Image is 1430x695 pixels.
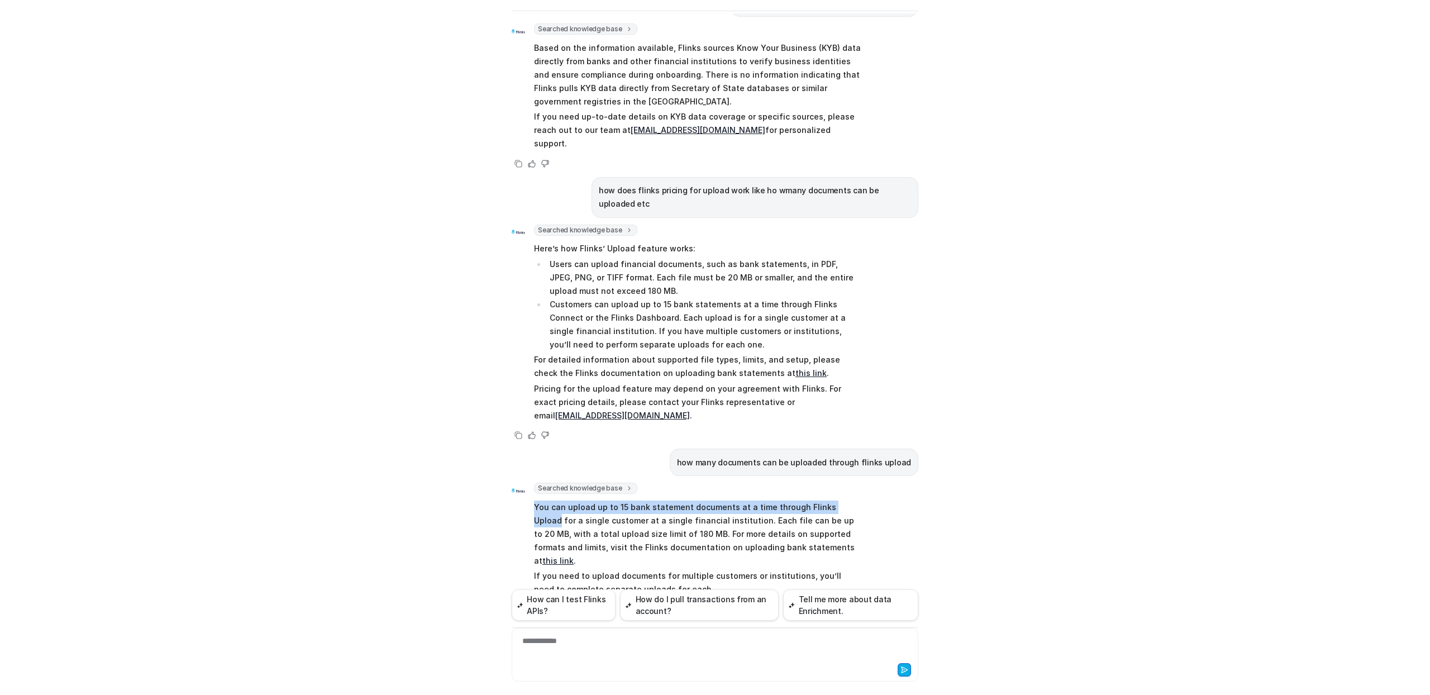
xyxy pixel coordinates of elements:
span: Searched knowledge base [534,225,637,236]
a: [EMAIL_ADDRESS][DOMAIN_NAME] [555,411,690,420]
p: how does flinks pricing for upload work like ho wmany documents can be uploaded etc [599,184,911,211]
img: Widget [512,225,525,239]
p: how many documents can be uploaded through flinks upload [677,456,911,469]
p: You can upload up to 15 bank statement documents at a time through Flinks Upload for a single cus... [534,501,861,568]
p: If you need to upload documents for multiple customers or institutions, you’ll need to complete s... [534,569,861,596]
li: Customers can upload up to 15 bank statements at a time through Flinks Connect or the Flinks Dash... [546,298,861,351]
img: Widget [512,25,525,38]
p: If you need up-to-date details on KYB data coverage or specific sources, please reach out to our ... [534,110,861,150]
p: Based on the information available, Flinks sources Know Your Business (KYB) data directly from ba... [534,41,861,108]
p: Pricing for the upload feature may depend on your agreement with Flinks. For exact pricing detail... [534,382,861,422]
a: this link [795,368,827,378]
span: Searched knowledge base [534,23,637,35]
button: How do I pull transactions from an account? [620,589,779,621]
li: Users can upload financial documents, such as bank statements, in PDF, JPEG, PNG, or TIFF format.... [546,258,861,298]
p: Here’s how Flinks’ Upload feature works: [534,242,861,255]
img: Widget [512,484,525,497]
span: Searched knowledge base [534,483,637,494]
a: [EMAIL_ADDRESS][DOMAIN_NAME] [631,125,765,135]
button: Tell me more about data Enrichment. [783,589,918,621]
a: this link [542,556,574,565]
p: For detailed information about supported file types, limits, and setup, please check the Flinks d... [534,353,861,380]
button: How can I test Flinks APIs? [512,589,616,621]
